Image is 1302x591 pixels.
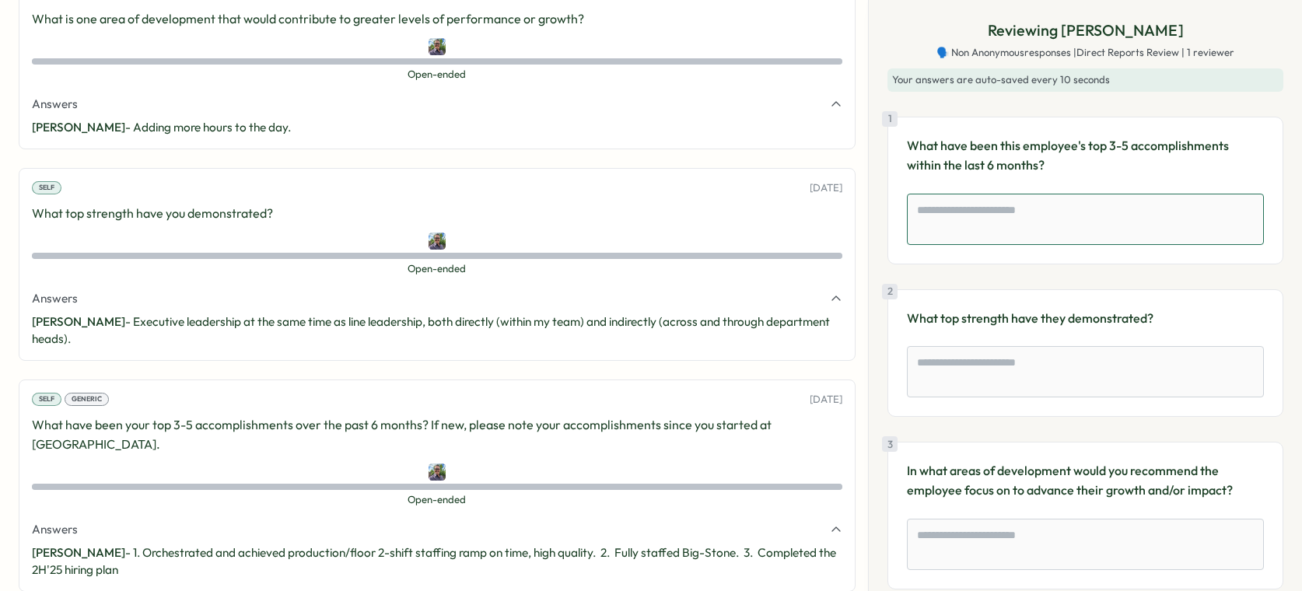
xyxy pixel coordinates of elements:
[429,38,446,55] img: Ronnie Cuadro
[429,463,446,481] img: Ronnie Cuadro
[32,68,842,82] span: Open-ended
[32,204,842,223] p: What top strength have you demonstrated?
[32,290,842,307] button: Answers
[988,19,1184,43] p: Reviewing [PERSON_NAME]
[32,9,842,29] p: What is one area of development that would contribute to greater levels of performance or growth?
[32,545,125,560] span: [PERSON_NAME]
[810,181,842,195] p: [DATE]
[907,136,1264,175] p: What have been this employee's top 3-5 accomplishments within the last 6 months?
[936,46,1234,60] span: 🗣️ Non Anonymous responses | Direct Reports Review | 1 reviewer
[810,393,842,407] p: [DATE]
[32,96,842,113] button: Answers
[32,393,61,407] div: Self
[429,233,446,250] img: Ronnie Cuadro
[32,262,842,276] span: Open-ended
[32,544,842,579] p: - 1. Orchestrated and achieved production/floor 2-shift staffing ramp on time, high quality. 2. F...
[892,73,1110,86] span: Your answers are auto-saved every 10 seconds
[882,111,898,127] div: 1
[882,284,898,299] div: 2
[32,415,842,454] p: What have been your top 3-5 accomplishments over the past 6 months? If new, please note your acco...
[32,314,125,329] span: [PERSON_NAME]
[32,313,842,348] p: - Executive leadership at the same time as line leadership, both directly (within my team) and in...
[32,181,61,195] div: Self
[65,393,109,407] div: Generic
[32,96,78,113] span: Answers
[907,461,1264,500] p: In what areas of development would you recommend the employee focus on to advance their growth an...
[32,493,842,507] span: Open-ended
[32,290,78,307] span: Answers
[32,120,125,135] span: [PERSON_NAME]
[32,119,842,136] p: - Adding more hours to the day.
[907,309,1264,328] p: What top strength have they demonstrated?
[32,521,78,538] span: Answers
[882,436,898,452] div: 3
[32,521,842,538] button: Answers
